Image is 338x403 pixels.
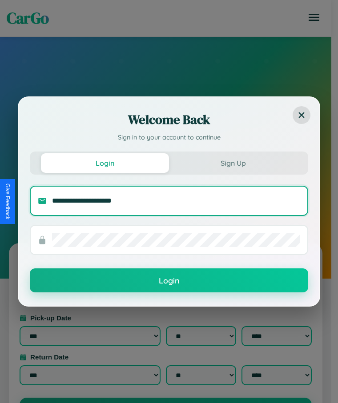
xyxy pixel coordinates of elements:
[30,268,308,292] button: Login
[41,153,169,173] button: Login
[30,133,308,143] p: Sign in to your account to continue
[4,184,11,219] div: Give Feedback
[30,111,308,128] h2: Welcome Back
[169,153,297,173] button: Sign Up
